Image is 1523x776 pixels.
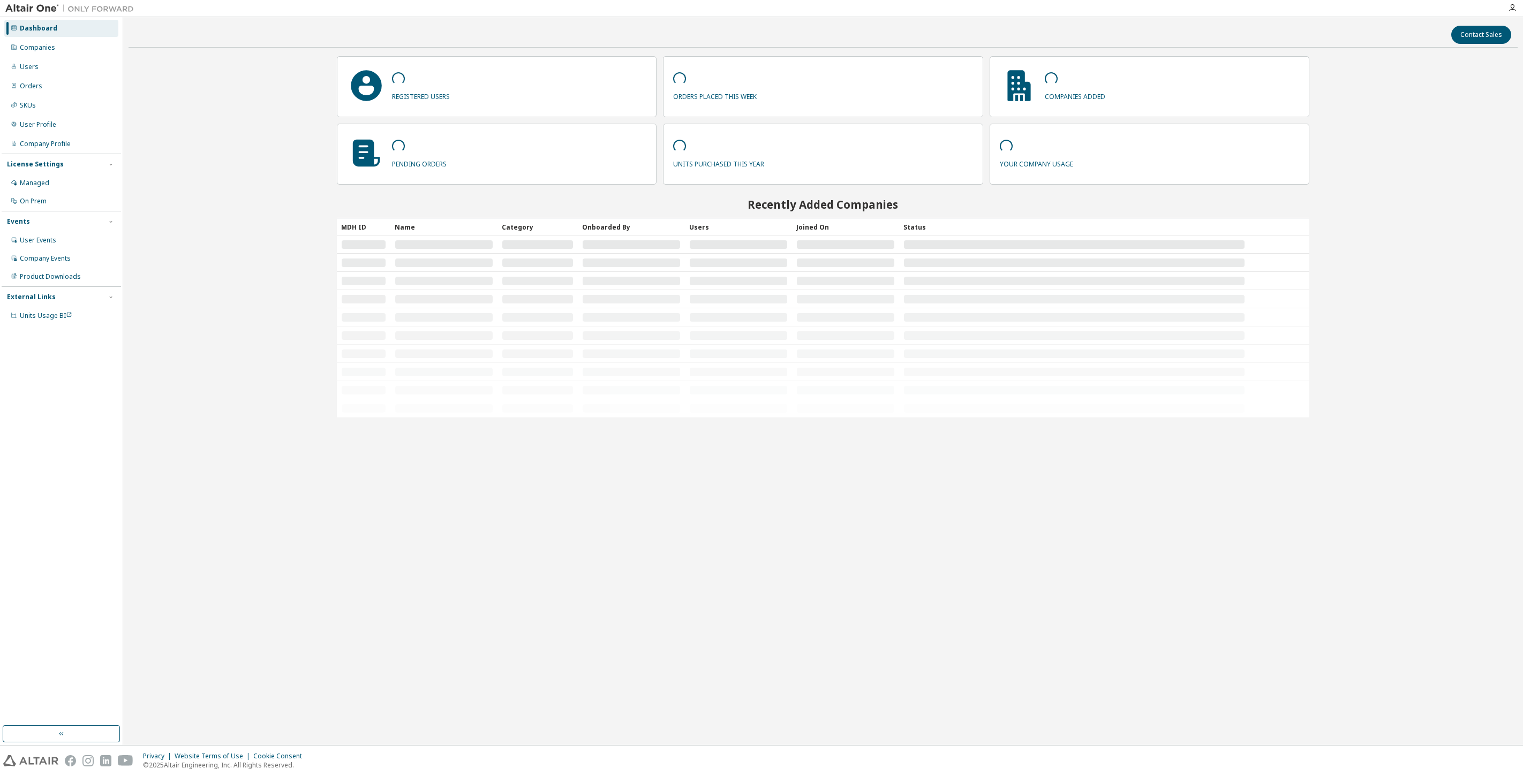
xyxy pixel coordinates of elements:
img: altair_logo.svg [3,755,58,766]
div: Events [7,217,30,226]
div: Category [502,218,574,235]
div: Privacy [143,752,175,760]
div: Dashboard [20,24,57,33]
p: companies added [1045,89,1105,101]
div: Onboarded By [582,218,681,235]
span: Units Usage BI [20,311,72,320]
div: License Settings [7,160,64,169]
div: External Links [7,293,56,301]
div: Website Terms of Use [175,752,253,760]
h2: Recently Added Companies [337,197,1309,211]
div: Users [20,63,39,71]
img: youtube.svg [118,755,133,766]
p: © 2025 Altair Engineering, Inc. All Rights Reserved. [143,760,308,770]
p: orders placed this week [673,89,757,101]
p: your company usage [1000,156,1073,169]
p: registered users [392,89,450,101]
div: Users [689,218,788,235]
div: Name [395,218,493,235]
div: Status [903,218,1245,235]
div: Product Downloads [20,272,81,281]
p: pending orders [392,156,447,169]
div: Companies [20,43,55,52]
p: units purchased this year [673,156,764,169]
div: User Events [20,236,56,245]
div: User Profile [20,120,56,129]
img: instagram.svg [82,755,94,766]
div: Company Profile [20,140,71,148]
button: Contact Sales [1451,26,1511,44]
div: MDH ID [341,218,386,235]
div: Managed [20,179,49,187]
img: Altair One [5,3,139,14]
img: linkedin.svg [100,755,111,766]
div: Joined On [796,218,895,235]
img: facebook.svg [65,755,76,766]
div: On Prem [20,197,47,206]
div: Cookie Consent [253,752,308,760]
div: SKUs [20,101,36,110]
div: Orders [20,82,42,90]
div: Company Events [20,254,71,263]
